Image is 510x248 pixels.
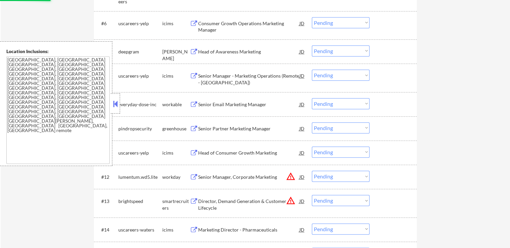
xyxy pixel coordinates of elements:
div: JD [299,70,305,82]
div: icims [162,150,190,156]
div: #13 [101,198,113,205]
div: Head of Consumer Growth Marketing [198,150,299,156]
div: Marketing Director - Pharmaceuticals [198,226,299,233]
div: Location Inclusions: [6,48,110,55]
div: icims [162,20,190,27]
div: lumentum.wd5.lite [118,174,162,180]
div: icims [162,73,190,79]
div: Senior Manager - Marketing Operations (Remote - [GEOGRAPHIC_DATA]) [198,73,299,86]
div: uscareers-waters [118,226,162,233]
div: Consumer Growth Operations Marketing Manager [198,20,299,33]
div: pindropsecurity [118,125,162,132]
button: warning_amber [286,196,295,205]
div: uscareers-yelp [118,73,162,79]
div: #14 [101,226,113,233]
div: JD [299,223,305,236]
div: brightspeed [118,198,162,205]
div: #12 [101,174,113,180]
div: JD [299,45,305,57]
div: workable [162,101,190,108]
div: #6 [101,20,113,27]
div: smartrecruiters [162,198,190,211]
div: Senior Manager, Corporate Marketing [198,174,299,180]
div: JD [299,171,305,183]
div: everyday-dose-inc [118,101,162,108]
div: Director, Demand Generation & Customer Lifecycle [198,198,299,211]
div: JD [299,195,305,207]
div: JD [299,122,305,134]
div: uscareers-yelp [118,20,162,27]
div: [PERSON_NAME] [162,48,190,61]
button: warning_amber [286,172,295,181]
div: icims [162,226,190,233]
div: uscareers-yelp [118,150,162,156]
div: JD [299,98,305,110]
div: greenhouse [162,125,190,132]
div: JD [299,147,305,159]
div: Head of Awareness Marketing [198,48,299,55]
div: deepgram [118,48,162,55]
div: Senior Email Marketing Manager [198,101,299,108]
div: Senior Partner Marketing Manager [198,125,299,132]
div: workday [162,174,190,180]
div: JD [299,17,305,29]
